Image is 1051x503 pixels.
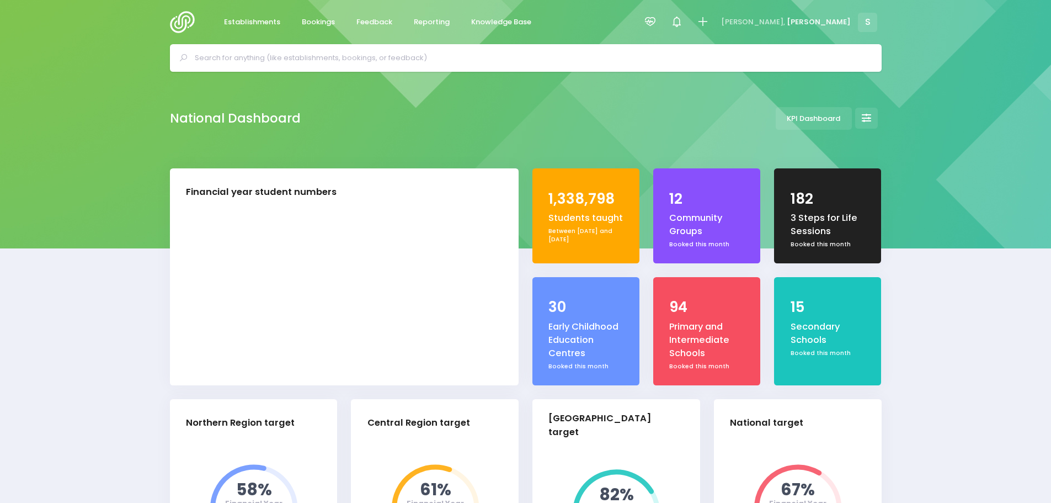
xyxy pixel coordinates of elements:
[195,50,866,66] input: Search for anything (like establishments, bookings, or feedback)
[186,186,337,199] div: Financial year student numbers
[791,349,866,358] div: Booked this month
[669,320,744,361] div: Primary and Intermediate Schools
[669,188,744,210] div: 12
[548,412,675,440] div: [GEOGRAPHIC_DATA] target
[548,320,623,361] div: Early Childhood Education Centres
[858,13,877,32] span: S
[186,416,295,430] div: Northern Region target
[367,416,470,430] div: Central Region target
[170,11,201,33] img: Logo
[669,296,744,318] div: 94
[791,240,866,249] div: Booked this month
[787,17,851,28] span: [PERSON_NAME]
[548,362,623,371] div: Booked this month
[293,12,344,33] a: Bookings
[462,12,541,33] a: Knowledge Base
[302,17,335,28] span: Bookings
[405,12,459,33] a: Reporting
[669,362,744,371] div: Booked this month
[721,17,785,28] span: [PERSON_NAME],
[348,12,402,33] a: Feedback
[730,416,803,430] div: National target
[548,296,623,318] div: 30
[414,17,450,28] span: Reporting
[356,17,392,28] span: Feedback
[791,188,866,210] div: 182
[548,227,623,244] div: Between [DATE] and [DATE]
[471,17,531,28] span: Knowledge Base
[548,211,623,225] div: Students taught
[776,107,852,130] a: KPI Dashboard
[669,240,744,249] div: Booked this month
[215,12,290,33] a: Establishments
[791,320,866,347] div: Secondary Schools
[791,211,866,239] div: 3 Steps for Life Sessions
[669,211,744,239] div: Community Groups
[170,111,301,126] h2: National Dashboard
[548,188,623,210] div: 1,338,798
[791,296,866,318] div: 15
[224,17,280,28] span: Establishments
